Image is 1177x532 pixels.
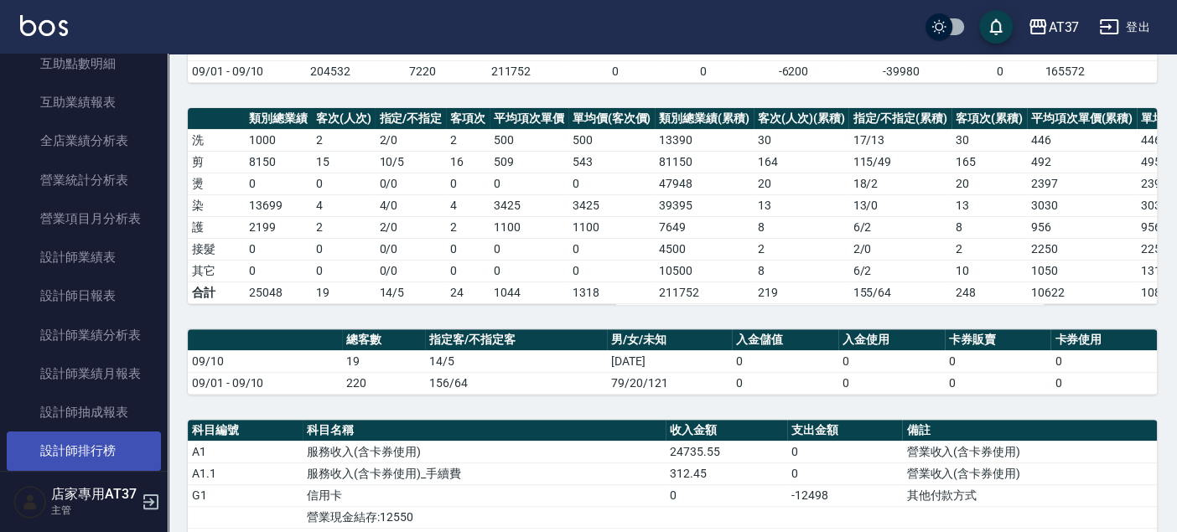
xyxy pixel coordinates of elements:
th: 備註 [902,420,1157,442]
td: 0 [446,173,490,194]
td: 0 [245,173,312,194]
td: 211752 [486,60,568,82]
td: 營業收入(含卡券使用) [902,441,1157,462]
h5: 店家專用AT37 [51,486,137,503]
td: 0 [568,260,656,281]
td: 0 [838,372,945,394]
th: 平均項次單價(累積) [1027,108,1138,130]
td: 合計 [188,281,245,303]
th: 支出金額 [787,420,902,442]
td: 信用卡 [303,484,665,506]
td: 211752 [655,281,754,303]
td: 18 / 2 [848,173,951,194]
td: 0 [838,350,945,372]
td: 14/5 [425,350,607,372]
td: 10 [951,260,1027,281]
td: 營業收入(含卡券使用) [902,462,1157,484]
td: 接髮 [188,238,245,260]
td: 164 [754,151,849,173]
td: 0 [787,441,902,462]
td: 19 [312,281,376,303]
a: 設計師業績表 [7,238,161,276]
th: 類別總業績 [245,108,312,130]
td: 2 [446,129,490,151]
a: 設計師業績分析表 [7,316,161,354]
td: 39395 [655,194,754,216]
td: [DATE] [607,350,732,372]
td: 2199 [245,216,312,238]
button: AT37 [1021,10,1086,44]
td: 09/01 - 09/10 [188,60,306,82]
th: 入金使用 [838,329,945,351]
td: 47948 [655,173,754,194]
td: 30 [754,129,849,151]
img: Logo [20,15,68,36]
td: 2250 [1027,238,1138,260]
td: 155/64 [848,281,951,303]
td: 0 [1050,372,1157,394]
td: 8 [754,216,849,238]
td: 7649 [655,216,754,238]
td: 0 / 0 [375,238,446,260]
td: 1044 [490,281,568,303]
a: 商品銷售排行榜 [7,471,161,509]
button: save [979,10,1013,44]
td: 0 / 0 [375,260,446,281]
td: 0 [245,238,312,260]
td: 0 [446,260,490,281]
td: 115 / 49 [848,151,951,173]
td: 0 / 0 [375,173,446,194]
td: 09/01 - 09/10 [188,372,342,394]
td: 2 [312,129,376,151]
td: 0 [662,60,744,82]
td: -39980 [843,60,959,82]
a: 營業統計分析表 [7,161,161,199]
td: 0 [568,60,662,82]
td: 17 / 13 [848,129,951,151]
th: 入金儲值 [732,329,838,351]
td: 0 [732,372,838,394]
td: -6200 [744,60,843,82]
td: 0 [446,238,490,260]
td: 220 [342,372,426,394]
td: 13 [951,194,1027,216]
td: 219 [754,281,849,303]
td: 4 [446,194,490,216]
td: 0 [945,372,1051,394]
table: a dense table [188,329,1157,395]
td: 25048 [245,281,312,303]
th: 科目名稱 [303,420,665,442]
td: 2 / 0 [848,238,951,260]
td: 染 [188,194,245,216]
td: 14/5 [375,281,446,303]
td: 24735.55 [666,441,787,462]
td: 其它 [188,260,245,281]
td: 492 [1027,151,1138,173]
a: 營業項目月分析表 [7,199,161,238]
td: 1100 [490,216,568,238]
td: G1 [188,484,303,506]
td: 956 [1027,216,1138,238]
td: 248 [951,281,1027,303]
th: 指定/不指定(累積) [848,108,951,130]
td: 1318 [568,281,656,303]
td: 0 [245,260,312,281]
td: 7220 [405,60,486,82]
td: 10622 [1027,281,1138,303]
th: 客次(人次) [312,108,376,130]
th: 收入金額 [666,420,787,442]
td: 509 [490,151,568,173]
td: 3425 [490,194,568,216]
td: 2 [312,216,376,238]
th: 總客數 [342,329,426,351]
td: 0 [666,484,787,506]
td: 3425 [568,194,656,216]
td: 15 [312,151,376,173]
td: 0 [312,260,376,281]
td: 剪 [188,151,245,173]
td: 服務收入(含卡券使用) [303,441,665,462]
td: 2 / 0 [375,216,446,238]
img: Person [13,485,47,519]
td: 4 / 0 [375,194,446,216]
td: 09/10 [188,350,342,372]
